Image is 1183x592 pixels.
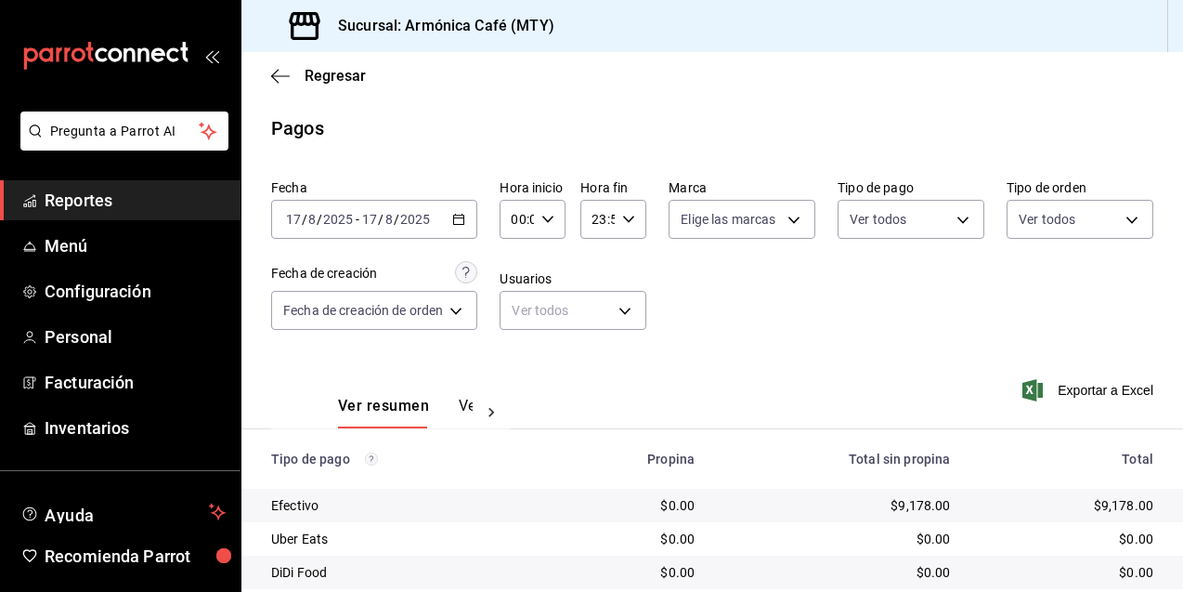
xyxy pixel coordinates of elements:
span: Pregunta a Parrot AI [50,122,200,141]
label: Tipo de orden [1007,181,1153,194]
span: Personal [45,324,226,349]
span: / [394,212,399,227]
span: Configuración [45,279,226,304]
svg: Los pagos realizados con Pay y otras terminales son montos brutos. [365,453,378,466]
div: $0.00 [724,530,950,548]
div: $0.00 [551,563,695,582]
span: Fecha de creación de orden [283,301,443,320]
span: / [378,212,383,227]
button: Ver resumen [338,397,429,428]
button: Pregunta a Parrot AI [20,112,228,151]
span: Recomienda Parrot [45,544,226,569]
div: $0.00 [551,530,695,548]
input: -- [307,212,317,227]
div: Fecha de creación [271,264,377,283]
span: Facturación [45,370,226,395]
label: Hora fin [580,181,646,194]
div: Propina [551,452,695,467]
div: Efectivo [271,496,521,515]
div: $9,178.00 [724,496,950,515]
div: DiDi Food [271,563,521,582]
a: Pregunta a Parrot AI [13,135,228,154]
span: Elige las marcas [681,210,775,229]
span: / [302,212,307,227]
button: open_drawer_menu [204,48,219,63]
span: Regresar [305,67,366,85]
div: Tipo de pago [271,452,521,467]
input: -- [361,212,378,227]
div: $9,178.00 [981,496,1153,515]
div: Total sin propina [724,452,950,467]
label: Fecha [271,181,477,194]
button: Ver pagos [459,397,528,428]
label: Usuarios [500,272,646,285]
h3: Sucursal: Armónica Café (MTY) [323,15,554,37]
input: ---- [322,212,354,227]
div: Uber Eats [271,530,521,548]
label: Hora inicio [500,181,565,194]
div: Pagos [271,114,324,142]
span: / [317,212,322,227]
div: $0.00 [551,496,695,515]
button: Regresar [271,67,366,85]
span: Reportes [45,188,226,213]
span: Menú [45,233,226,258]
div: Ver todos [500,291,646,330]
label: Marca [669,181,815,194]
span: Ver todos [1019,210,1075,229]
div: Total [981,452,1153,467]
input: -- [285,212,302,227]
button: Exportar a Excel [1026,379,1153,401]
span: - [356,212,359,227]
div: $0.00 [724,563,950,582]
input: -- [384,212,394,227]
label: Tipo de pago [838,181,984,194]
span: Ver todos [850,210,906,229]
span: Ayuda [45,501,201,523]
span: Inventarios [45,415,226,441]
div: $0.00 [981,530,1153,548]
div: $0.00 [981,563,1153,582]
input: ---- [399,212,431,227]
div: navigation tabs [338,397,473,428]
